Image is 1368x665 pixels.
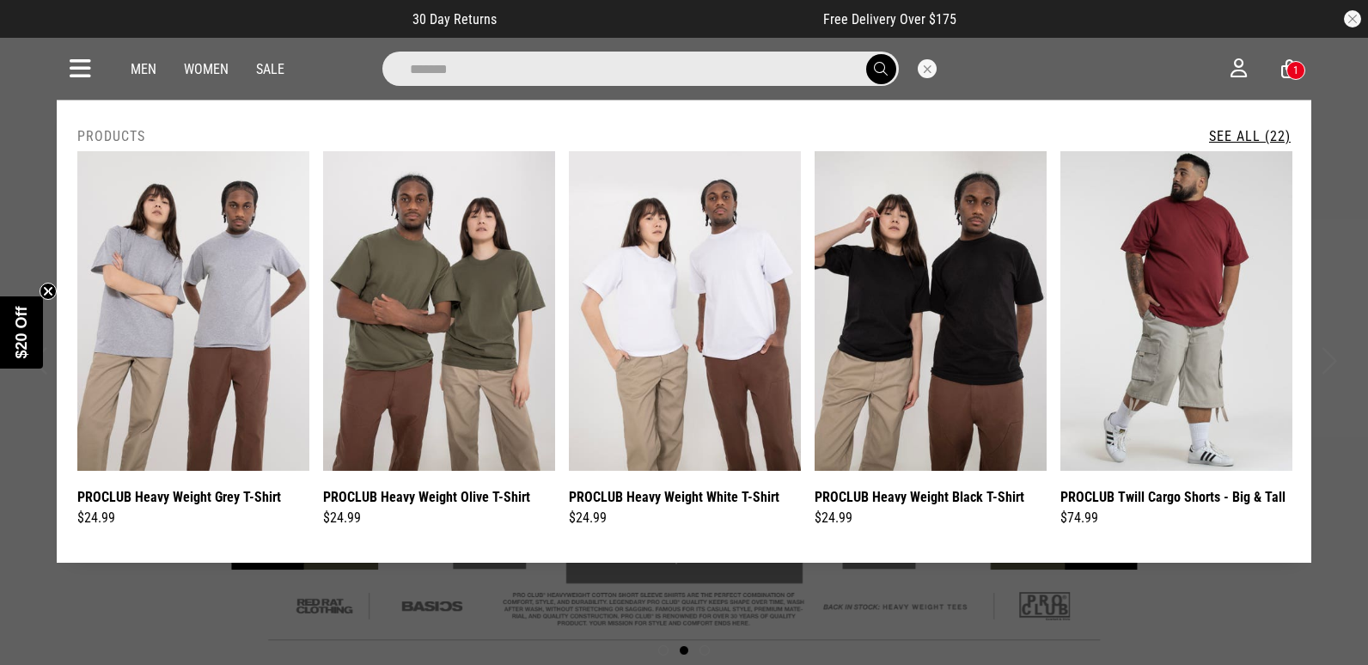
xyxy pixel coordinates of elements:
a: 1 [1281,60,1298,78]
div: $24.99 [569,508,801,528]
a: Men [131,61,156,77]
iframe: LiveChat chat widget [1296,593,1368,665]
a: See All (22) [1209,128,1291,144]
div: 1 [1293,64,1298,76]
img: Proclub Twill Cargo Shorts - Big & Tall in Beige [1060,151,1292,471]
img: Proclub Heavy Weight Grey T-shirt in Grey [77,151,309,471]
a: PROCLUB Heavy Weight Olive T-Shirt [323,486,530,508]
div: $24.99 [77,508,309,528]
a: PROCLUB Heavy Weight White T-Shirt [569,486,779,508]
iframe: Customer reviews powered by Trustpilot [531,10,789,27]
a: PROCLUB Heavy Weight Black T-Shirt [815,486,1024,508]
span: 30 Day Returns [412,11,497,27]
a: PROCLUB Heavy Weight Grey T-Shirt [77,486,281,508]
button: Close search [918,59,937,78]
div: $24.99 [815,508,1047,528]
span: $20 Off [13,306,30,358]
span: Free Delivery Over $175 [823,11,956,27]
a: Women [184,61,229,77]
div: $24.99 [323,508,555,528]
a: PROCLUB Twill Cargo Shorts - Big & Tall [1060,486,1286,508]
img: Proclub Heavy Weight Black T-shirt in Black [815,151,1047,471]
img: Proclub Heavy Weight White T-shirt in White [569,151,801,471]
h2: Products [77,128,145,144]
div: $74.99 [1060,508,1292,528]
a: Sale [256,61,284,77]
img: Proclub Heavy Weight Olive T-shirt in Green [323,151,555,471]
button: Close teaser [40,283,57,300]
